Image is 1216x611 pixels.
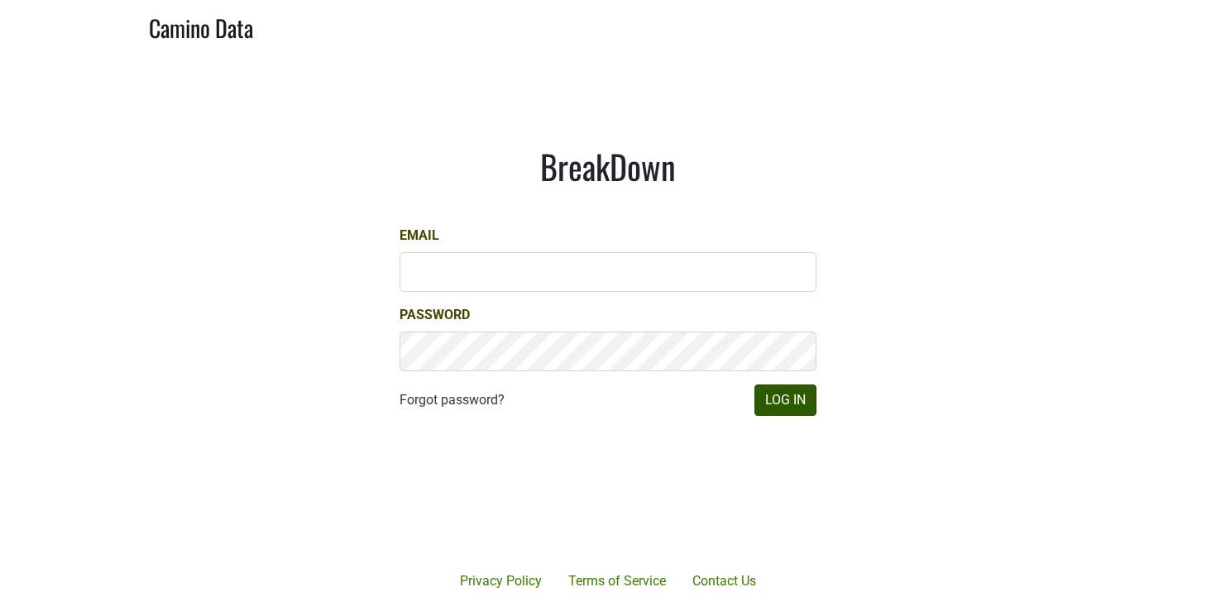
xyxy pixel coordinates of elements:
[679,565,769,598] a: Contact Us
[447,565,555,598] a: Privacy Policy
[555,565,679,598] a: Terms of Service
[400,146,816,186] h1: BreakDown
[400,305,470,325] label: Password
[149,7,253,45] a: Camino Data
[400,226,439,246] label: Email
[400,390,505,410] a: Forgot password?
[754,384,816,416] button: Log In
